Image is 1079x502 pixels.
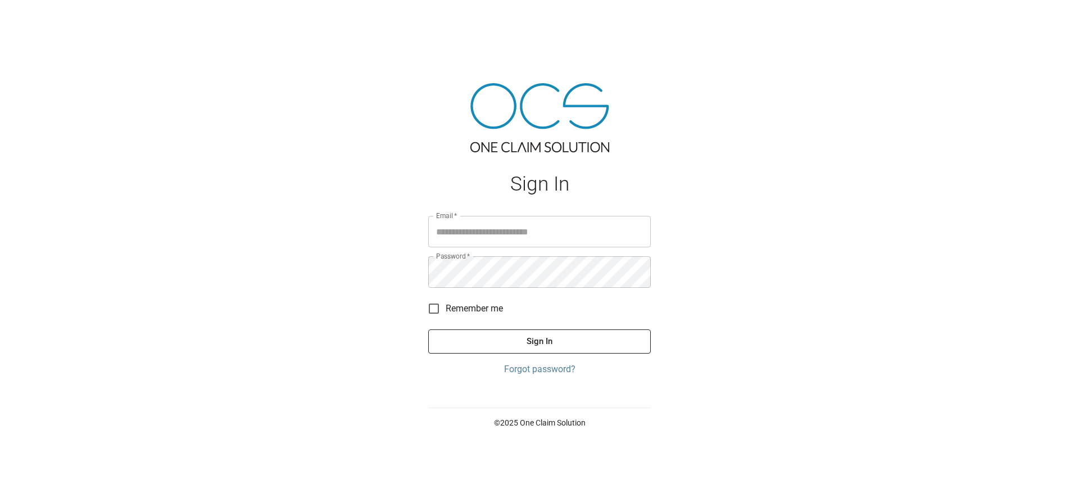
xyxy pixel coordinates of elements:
h1: Sign In [428,173,651,196]
label: Email [436,211,457,220]
button: Sign In [428,329,651,353]
img: ocs-logo-white-transparent.png [13,7,58,29]
span: Remember me [446,302,503,315]
label: Password [436,251,470,261]
img: ocs-logo-tra.png [470,83,609,152]
p: © 2025 One Claim Solution [428,417,651,428]
a: Forgot password? [428,363,651,376]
